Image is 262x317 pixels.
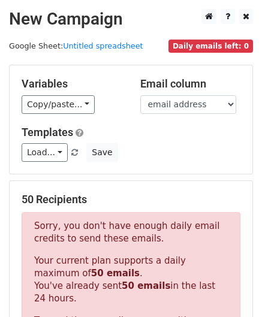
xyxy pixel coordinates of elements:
strong: 50 emails [91,268,140,279]
a: Load... [22,143,68,162]
a: Daily emails left: 0 [168,41,253,50]
iframe: Chat Widget [202,259,262,317]
span: Daily emails left: 0 [168,40,253,53]
h5: Email column [140,77,241,90]
small: Google Sheet: [9,41,143,50]
button: Save [86,143,118,162]
strong: 50 emails [122,280,170,291]
p: Your current plan supports a daily maximum of . You've already sent in the last 24 hours. [34,255,228,305]
p: Sorry, you don't have enough daily email credits to send these emails. [34,220,228,245]
h2: New Campaign [9,9,253,29]
a: Untitled spreadsheet [63,41,143,50]
h5: 50 Recipients [22,193,240,206]
h5: Variables [22,77,122,90]
a: Templates [22,126,73,138]
a: Copy/paste... [22,95,95,114]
